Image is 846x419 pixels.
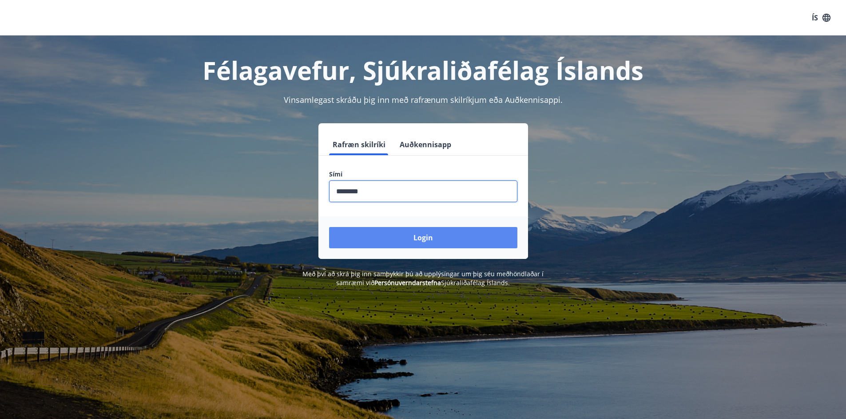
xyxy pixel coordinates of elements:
[302,270,544,287] span: Með því að skrá þig inn samþykkir þú að upplýsingar um þig séu meðhöndlaðar í samræmi við Sjúkral...
[374,278,441,287] a: Persónuverndarstefna
[329,227,517,248] button: Login
[807,10,835,26] button: ÍS
[396,134,455,155] button: Auðkennisapp
[329,134,389,155] button: Rafræn skilríki
[329,170,517,179] label: Sími
[114,53,732,87] h1: Félagavefur, Sjúkraliðafélag Íslands
[284,94,563,105] span: Vinsamlegast skráðu þig inn með rafrænum skilríkjum eða Auðkennisappi.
